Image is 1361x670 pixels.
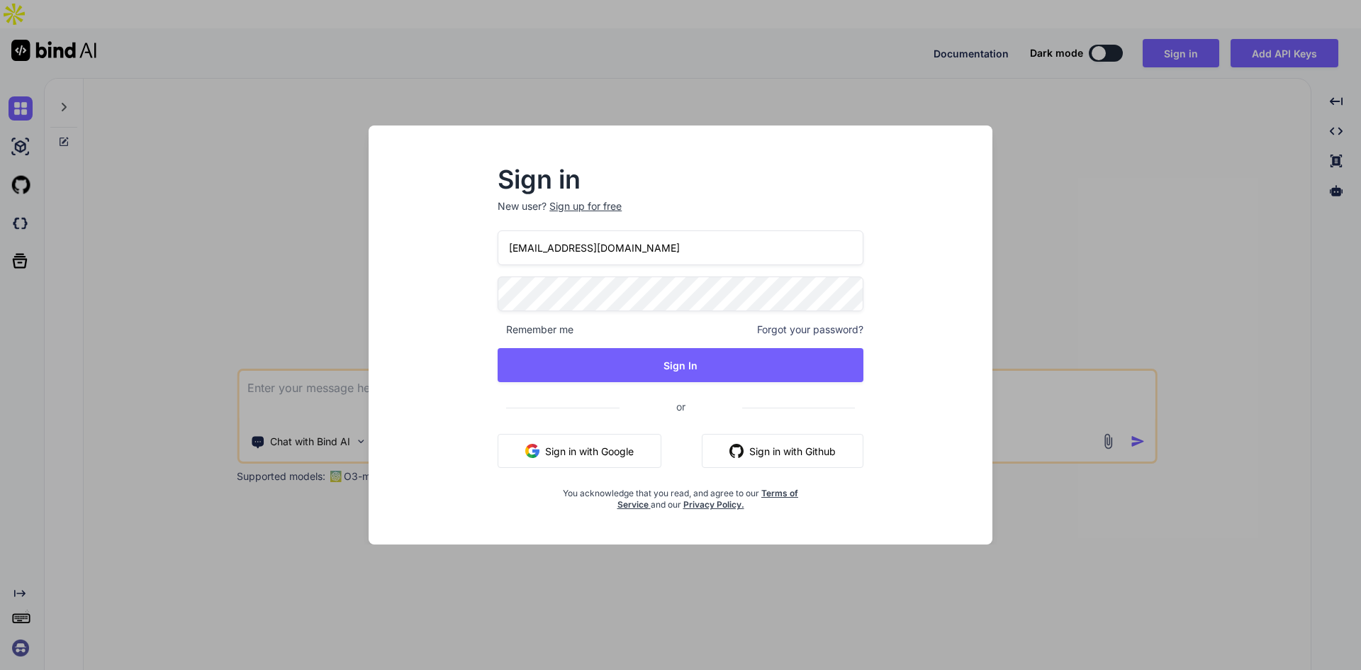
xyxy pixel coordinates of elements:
[498,168,863,191] h2: Sign in
[498,434,661,468] button: Sign in with Google
[620,389,742,424] span: or
[525,444,539,458] img: google
[617,488,799,510] a: Terms of Service
[757,323,863,337] span: Forgot your password?
[498,230,863,265] input: Login or Email
[729,444,744,458] img: github
[559,479,802,510] div: You acknowledge that you read, and agree to our and our
[549,199,622,213] div: Sign up for free
[702,434,863,468] button: Sign in with Github
[498,348,863,382] button: Sign In
[683,499,744,510] a: Privacy Policy.
[498,199,863,230] p: New user?
[498,323,573,337] span: Remember me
